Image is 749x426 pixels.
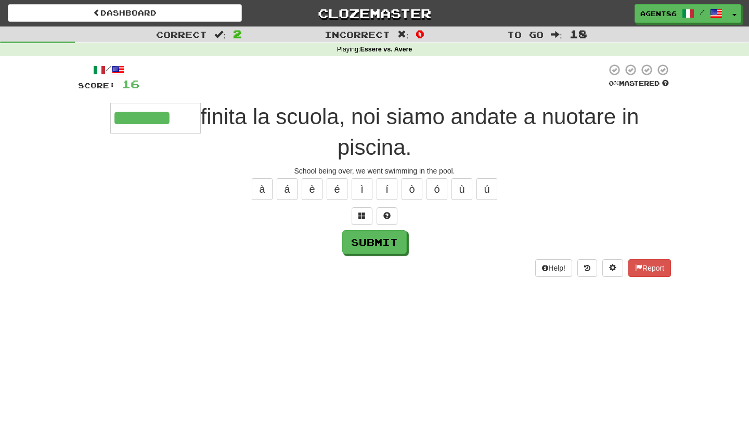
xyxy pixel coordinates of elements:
[342,230,407,254] button: Submit
[325,29,390,39] span: Incorrect
[302,178,322,200] button: è
[377,207,397,225] button: Single letter hint - you only get 1 per sentence and score half the points! alt+h
[507,29,544,39] span: To go
[451,178,472,200] button: ù
[352,178,372,200] button: ì
[628,259,671,277] button: Report
[635,4,728,23] a: Agent86 /
[427,178,447,200] button: ó
[252,178,273,200] button: à
[156,29,207,39] span: Correct
[570,28,587,40] span: 18
[233,28,242,40] span: 2
[214,30,226,39] span: :
[416,28,424,40] span: 0
[700,8,705,16] span: /
[577,259,597,277] button: Round history (alt+y)
[257,4,492,22] a: Clozemaster
[606,79,671,88] div: Mastered
[352,207,372,225] button: Switch sentence to multiple choice alt+p
[327,178,347,200] button: é
[377,178,397,200] button: í
[535,259,572,277] button: Help!
[609,79,619,87] span: 0 %
[201,104,639,159] span: finita la scuola, noi siamo andate a nuotare in piscina.
[476,178,497,200] button: ú
[277,178,298,200] button: á
[78,63,139,76] div: /
[8,4,242,22] a: Dashboard
[122,77,139,90] span: 16
[78,166,671,176] div: School being over, we went swimming in the pool.
[402,178,422,200] button: ò
[78,81,115,90] span: Score:
[551,30,562,39] span: :
[397,30,409,39] span: :
[640,9,677,18] span: Agent86
[360,46,412,53] strong: Essere vs. Avere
